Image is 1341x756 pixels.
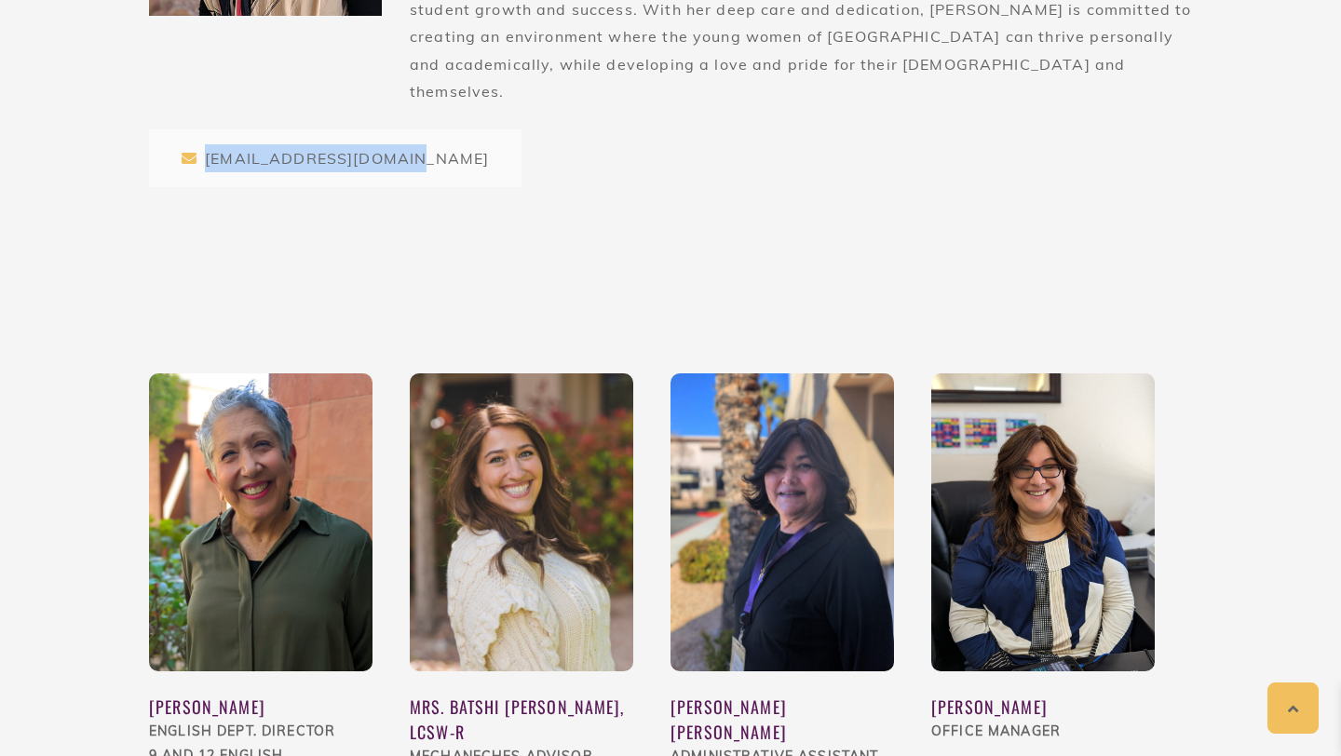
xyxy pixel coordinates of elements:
[149,695,372,720] div: [PERSON_NAME]
[410,695,633,745] div: MRS. BATSHI [PERSON_NAME], LCSW-R
[149,129,521,187] div: [EMAIL_ADDRESS][DOMAIN_NAME]
[931,720,1155,744] div: Office Manager
[670,695,894,745] div: [PERSON_NAME] [PERSON_NAME]
[931,695,1155,720] div: [PERSON_NAME]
